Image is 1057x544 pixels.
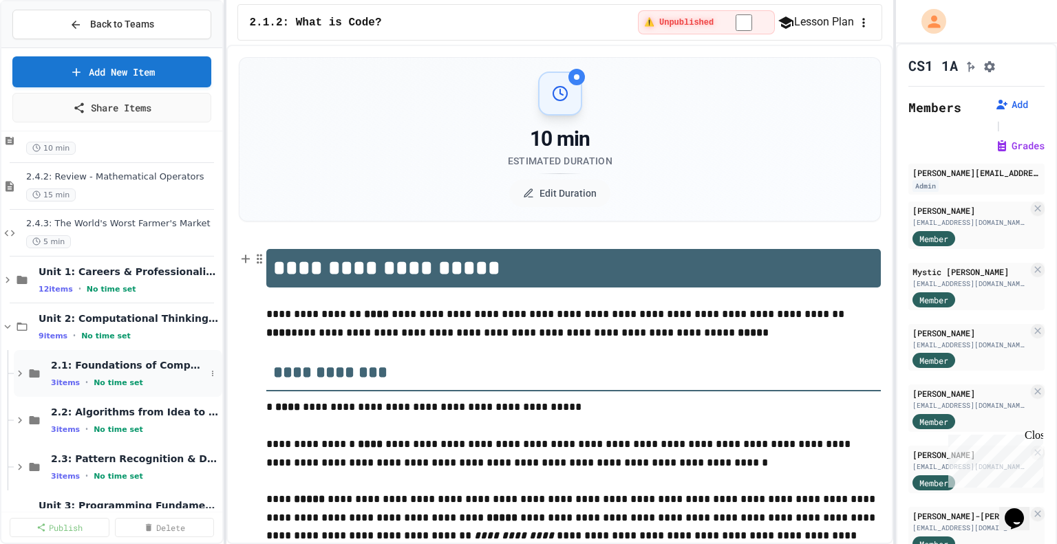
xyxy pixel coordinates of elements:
a: Delete [115,518,215,537]
div: [EMAIL_ADDRESS][DOMAIN_NAME] [912,340,1028,350]
span: Member [919,232,948,245]
a: Share Items [12,93,211,122]
div: [PERSON_NAME] [912,387,1028,400]
span: 12 items [39,285,73,294]
button: Grades [995,139,1045,153]
span: 15 min [26,188,76,202]
span: 2.1: Foundations of Computational Thinking [51,359,206,371]
span: Member [919,294,948,306]
span: • [73,330,76,341]
span: ⚠️ Unpublished [644,17,714,28]
span: 2.4.2: Review - Mathematical Operators [26,171,220,183]
button: Assignment Settings [983,57,996,74]
span: • [85,424,88,435]
button: Click to see fork details [963,57,977,74]
span: 5 min [26,235,71,248]
span: 2.1.2: What is Code? [249,14,381,31]
button: Edit Duration [509,179,610,207]
button: Lesson Plan [778,14,854,31]
span: 2.3: Pattern Recognition & Decomposition [51,453,220,465]
span: | [995,117,1002,133]
div: [EMAIL_ADDRESS][DOMAIN_NAME] [912,461,1028,472]
span: Member [919,415,948,428]
div: ⚠️ Students cannot see this content! Click the toggle to publish it and make it visible to your c... [638,10,775,34]
div: Chat with us now!Close [6,6,95,87]
button: Add [995,98,1028,111]
span: No time set [94,425,143,434]
span: Member [919,354,948,367]
button: More options [206,367,220,380]
input: publish toggle [719,14,769,31]
span: Unit 3: Programming Fundamentals [39,499,220,512]
span: Back to Teams [90,17,154,32]
div: [EMAIL_ADDRESS][DOMAIN_NAME] [912,217,1028,228]
span: 2.2: Algorithms from Idea to Flowchart [51,406,220,418]
a: Publish [10,518,109,537]
span: 10 min [26,142,76,155]
iframe: chat widget [999,489,1043,530]
span: 3 items [51,472,80,481]
span: • [85,470,88,481]
span: Member [919,477,948,489]
span: Unit 1: Careers & Professionalism [39,265,220,278]
div: [EMAIL_ADDRESS][DOMAIN_NAME] [912,279,1028,289]
span: No time set [94,378,143,387]
h2: Members [908,98,961,117]
span: No time set [81,331,131,340]
a: Add New Item [12,56,211,87]
div: My Account [907,6,950,37]
button: Back to Teams [12,10,211,39]
div: 10 min [508,127,612,151]
span: 2.4.3: The World's Worst Farmer's Market [26,218,220,230]
span: Unit 2: Computational Thinking & Problem-Solving [39,312,220,325]
div: Estimated Duration [508,154,612,168]
div: [EMAIL_ADDRESS][DOMAIN_NAME] [912,523,1028,533]
div: [PERSON_NAME] [912,327,1028,339]
span: • [78,283,81,294]
div: [PERSON_NAME] [912,204,1028,217]
div: [PERSON_NAME] [912,448,1028,461]
div: [EMAIL_ADDRESS][DOMAIN_NAME] [912,400,1028,411]
span: No time set [87,285,136,294]
div: Mystic [PERSON_NAME] [912,265,1028,278]
div: [PERSON_NAME][EMAIL_ADDRESS][PERSON_NAME][DOMAIN_NAME] [912,166,1040,179]
span: 3 items [51,378,80,387]
h1: CS1 1A [908,56,958,75]
span: 3 items [51,425,80,434]
span: 9 items [39,331,67,340]
div: [PERSON_NAME]-[PERSON_NAME] [912,510,1028,522]
span: No time set [94,472,143,481]
span: • [85,377,88,388]
div: Admin [912,180,939,192]
iframe: chat widget [943,429,1043,488]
